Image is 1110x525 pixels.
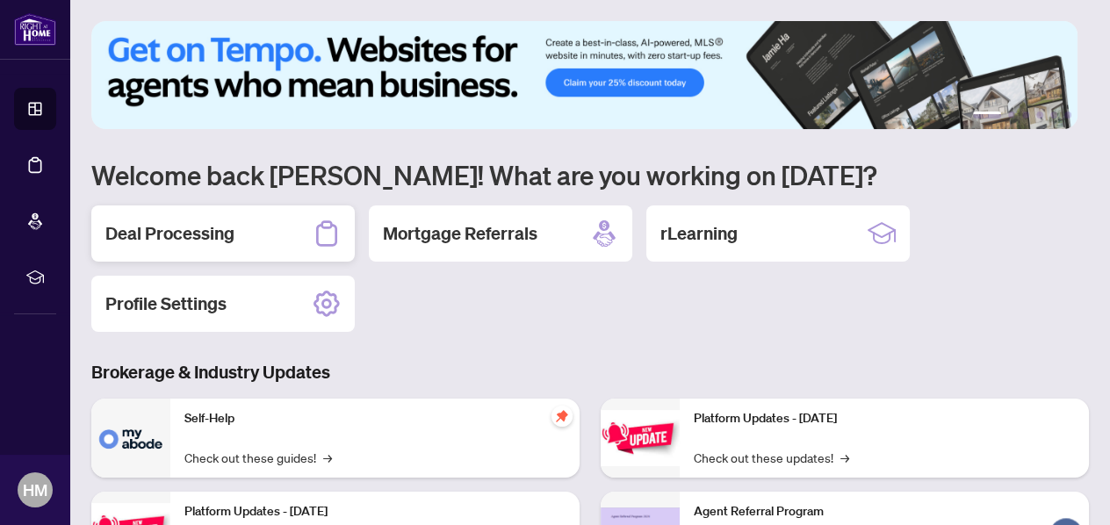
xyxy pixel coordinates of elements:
[91,360,1089,385] h3: Brokerage & Industry Updates
[1036,111,1043,119] button: 4
[601,410,680,465] img: Platform Updates - June 23, 2025
[91,21,1078,129] img: Slide 0
[383,221,537,246] h2: Mortgage Referrals
[23,478,47,502] span: HM
[184,448,332,467] a: Check out these guides!→
[105,291,227,316] h2: Profile Settings
[14,13,56,46] img: logo
[1064,111,1071,119] button: 6
[694,448,849,467] a: Check out these updates!→
[323,448,332,467] span: →
[105,221,234,246] h2: Deal Processing
[973,111,1001,119] button: 1
[694,502,1075,521] p: Agent Referral Program
[660,221,738,246] h2: rLearning
[1050,111,1057,119] button: 5
[91,158,1089,191] h1: Welcome back [PERSON_NAME]! What are you working on [DATE]?
[91,399,170,478] img: Self-Help
[1022,111,1029,119] button: 3
[184,409,566,428] p: Self-Help
[694,409,1075,428] p: Platform Updates - [DATE]
[551,406,573,427] span: pushpin
[1040,464,1092,516] button: Open asap
[1008,111,1015,119] button: 2
[184,502,566,521] p: Platform Updates - [DATE]
[840,448,849,467] span: →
